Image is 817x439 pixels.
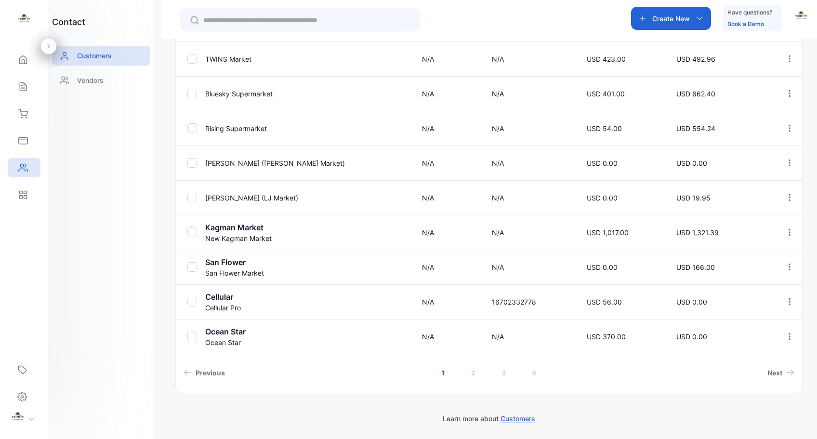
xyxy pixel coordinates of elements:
[11,411,25,425] img: profile
[520,364,548,382] a: Page 4
[422,332,472,342] p: N/A
[587,124,622,133] span: USD 54.00
[676,194,711,202] span: USD 19.95
[676,228,719,237] span: USD 1,321.39
[492,89,567,99] p: N/A
[676,90,715,98] span: USD 662.40
[764,364,798,382] a: Next page
[430,364,457,382] a: Page 1 is your current page
[676,263,715,271] span: USD 166.00
[77,75,104,85] p: Vendors
[492,262,567,272] p: N/A
[205,89,410,99] p: Bluesky Supermarket
[587,90,625,98] span: USD 401.00
[196,368,225,378] span: Previous
[422,158,472,168] p: N/A
[587,228,629,237] span: USD 1,017.00
[676,333,707,341] span: USD 0.00
[794,7,808,30] button: avatar
[460,364,487,382] a: Page 2
[180,364,229,382] a: Previous page
[492,54,567,64] p: N/A
[205,268,410,278] p: San Flower Market
[205,291,410,303] p: Cellular
[587,333,626,341] span: USD 370.00
[652,13,690,24] p: Create New
[492,227,567,238] p: N/A
[676,124,715,133] span: USD 554.24
[77,51,112,61] p: Customers
[422,123,472,133] p: N/A
[727,20,764,27] a: Book a Demo
[631,7,711,30] button: Create New
[794,10,808,24] img: avatar
[587,55,626,63] span: USD 423.00
[727,8,772,17] p: Have questions?
[676,159,707,167] span: USD 0.00
[492,123,567,133] p: N/A
[205,256,410,268] p: San Flower
[176,364,802,382] ul: Pagination
[587,159,618,167] span: USD 0.00
[52,70,150,90] a: Vendors
[52,46,150,66] a: Customers
[492,297,567,307] p: 16702332778
[205,337,410,347] p: Ocean Star
[422,89,472,99] p: N/A
[587,298,622,306] span: USD 56.00
[492,158,567,168] p: N/A
[422,227,472,238] p: N/A
[52,15,85,28] h1: contact
[422,262,472,272] p: N/A
[492,332,567,342] p: N/A
[205,123,410,133] p: Rising Supermarket
[8,4,37,33] button: Open LiveChat chat widget
[205,326,410,337] p: Ocean Star
[490,364,517,382] a: Page 3
[501,414,535,423] span: Customers
[205,193,410,203] p: [PERSON_NAME] (LJ Market)
[676,298,707,306] span: USD 0.00
[422,297,472,307] p: N/A
[422,193,472,203] p: N/A
[205,233,410,243] p: New Kagman Market
[676,55,715,63] span: USD 492.96
[205,222,410,233] p: Kagman Market
[17,13,31,27] img: logo
[767,368,782,378] span: Next
[587,194,618,202] span: USD 0.00
[587,263,618,271] span: USD 0.00
[422,54,472,64] p: N/A
[205,54,410,64] p: TWINS Market
[175,413,803,424] p: Learn more about
[205,158,410,168] p: [PERSON_NAME] ([PERSON_NAME] Market)
[492,193,567,203] p: N/A
[205,303,410,313] p: Cellular Pro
